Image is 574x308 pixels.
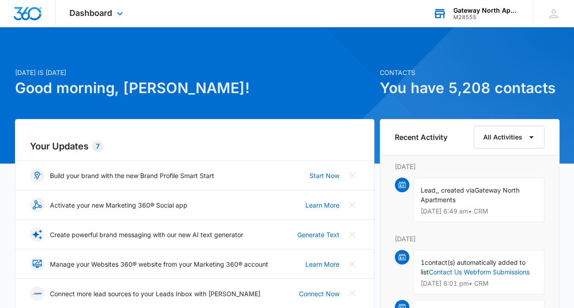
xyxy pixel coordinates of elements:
[15,77,374,99] h1: Good morning, [PERSON_NAME]!
[395,234,545,243] p: [DATE]
[50,259,268,269] p: Manage your Websites 360® website from your Marketing 360® account
[305,259,339,269] a: Learn More
[50,171,214,180] p: Build your brand with the new Brand Profile Smart Start
[421,208,537,214] p: [DATE] 6:49 am • CRM
[421,280,537,287] p: [DATE] 8:01 pm • CRM
[380,68,559,77] p: Contacts
[50,230,243,239] p: Create powerful brand messaging with our new AI text generator
[429,268,530,276] a: Contact Us Webform Submissions
[69,8,112,18] span: Dashboard
[92,141,103,152] div: 7
[15,68,374,77] p: [DATE] is [DATE]
[453,7,520,14] div: account name
[345,257,359,271] button: Close
[395,132,447,143] h6: Recent Activity
[453,14,520,20] div: account id
[309,171,339,180] a: Start Now
[305,200,339,210] a: Learn More
[345,168,359,183] button: Close
[380,77,559,99] h1: You have 5,208 contacts
[345,198,359,212] button: Close
[421,186,437,194] span: Lead,
[299,289,339,298] a: Connect Now
[30,139,359,153] h2: Your Updates
[395,162,545,171] p: [DATE]
[421,258,525,276] span: contact(s) automatically added to list
[50,289,260,298] p: Connect more lead sources to your Leads Inbox with [PERSON_NAME]
[50,200,187,210] p: Activate your new Marketing 360® Social app
[297,230,339,239] a: Generate Text
[345,286,359,301] button: Close
[474,126,545,149] button: All Activities
[345,227,359,242] button: Close
[437,186,475,194] span: , created via
[421,258,425,266] span: 1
